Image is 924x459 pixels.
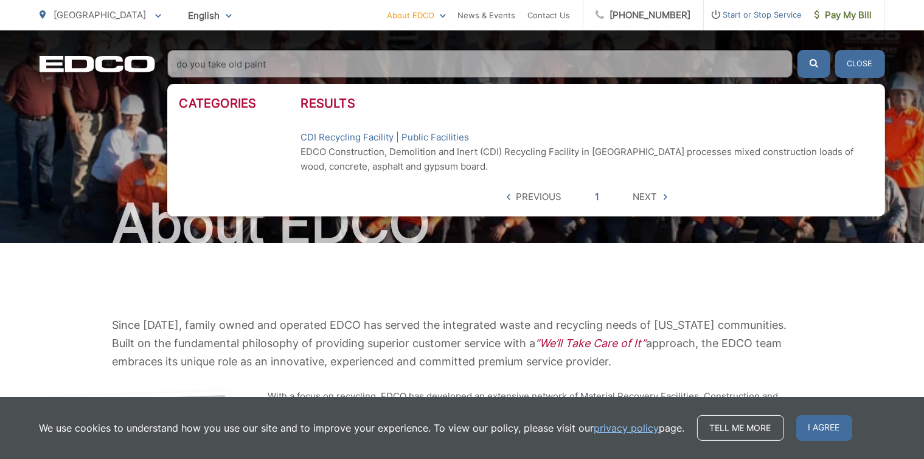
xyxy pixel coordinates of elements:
a: EDCD logo. Return to the homepage. [40,55,155,72]
p: EDCO Construction, Demolition and Inert (CDI) Recycling Facility in [GEOGRAPHIC_DATA] processes m... [301,145,873,174]
a: privacy policy [594,421,659,435]
a: CDI Recycling Facility | Public Facilities [301,130,470,145]
a: About EDCO [387,8,446,22]
span: Next [633,190,658,204]
button: Close [835,50,885,78]
h3: Results [301,96,873,111]
em: “We’ll Take Care of It” [536,337,647,350]
input: Search [167,50,793,78]
h1: About EDCO [40,193,885,254]
span: Pay My Bill [815,8,872,22]
span: I agree [796,415,852,441]
a: 1 [596,190,600,204]
a: News & Events [458,8,516,22]
span: [GEOGRAPHIC_DATA] [54,9,147,21]
a: Contact Us [528,8,571,22]
span: Previous [516,190,562,204]
h3: Categories [179,96,301,111]
a: Tell me more [697,415,784,441]
p: Since [DATE], family owned and operated EDCO has served the integrated waste and recycling needs ... [113,316,812,371]
span: English [179,5,241,26]
p: We use cookies to understand how you use our site and to improve your experience. To view our pol... [40,421,685,435]
button: Submit the search query. [797,50,830,78]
